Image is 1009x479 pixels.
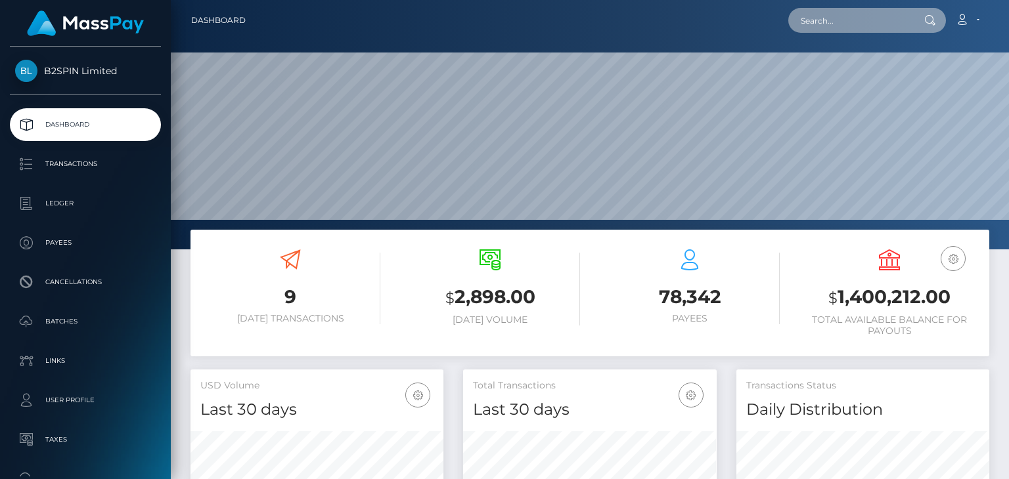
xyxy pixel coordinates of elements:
input: Search... [788,8,912,33]
a: Links [10,344,161,377]
h5: Total Transactions [473,379,706,392]
h3: 9 [200,284,380,310]
p: Cancellations [15,272,156,292]
h5: USD Volume [200,379,434,392]
a: Transactions [10,148,161,180]
a: Ledger [10,187,161,220]
a: Taxes [10,423,161,456]
p: Payees [15,233,156,253]
h4: Last 30 days [473,398,706,421]
h3: 78,342 [600,284,780,310]
h6: Total Available Balance for Payouts [799,314,979,337]
span: B2SPIN Limited [10,65,161,77]
h6: [DATE] Transactions [200,313,380,324]
a: Cancellations [10,266,161,299]
p: Links [15,351,156,371]
a: User Profile [10,384,161,417]
p: Taxes [15,430,156,449]
small: $ [445,289,455,307]
h5: Transactions Status [746,379,979,392]
h4: Daily Distribution [746,398,979,421]
img: B2SPIN Limited [15,60,37,82]
p: Dashboard [15,115,156,135]
h3: 2,898.00 [400,284,580,311]
p: Transactions [15,154,156,174]
p: Batches [15,312,156,331]
p: User Profile [15,390,156,410]
h3: 1,400,212.00 [799,284,979,311]
h6: [DATE] Volume [400,314,580,325]
p: Ledger [15,194,156,213]
a: Dashboard [191,7,246,34]
a: Dashboard [10,108,161,141]
a: Payees [10,226,161,259]
a: Batches [10,305,161,338]
img: MassPay Logo [27,10,144,36]
h6: Payees [600,313,780,324]
small: $ [828,289,838,307]
h4: Last 30 days [200,398,434,421]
